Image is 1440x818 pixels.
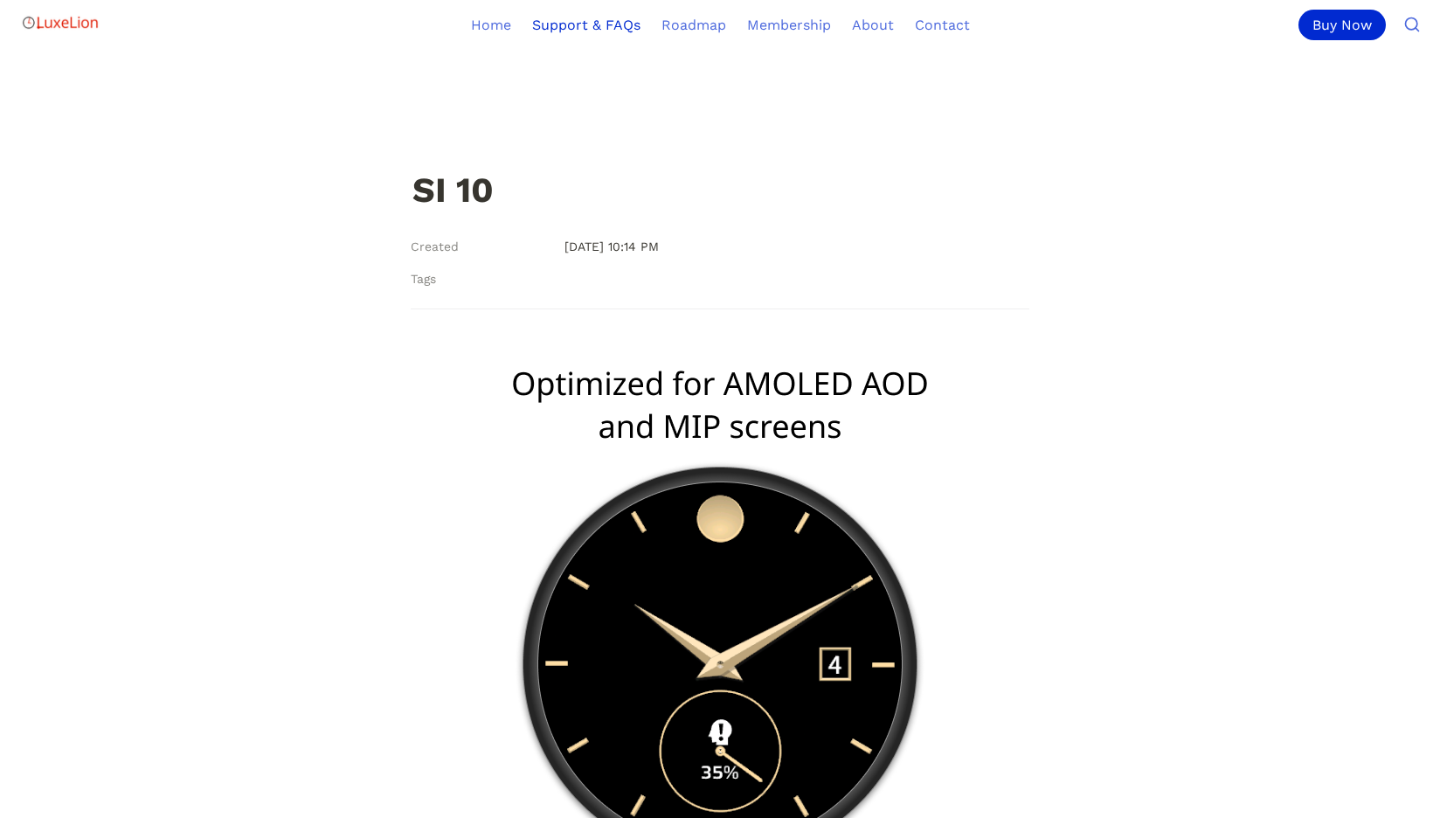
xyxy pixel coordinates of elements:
span: Tags [411,270,436,288]
div: Buy Now [1298,10,1386,40]
a: Buy Now [1298,10,1393,40]
div: [DATE] 10:14 PM [557,231,1029,263]
h1: SI 10 [411,171,1029,213]
span: Created [411,238,459,256]
img: Logo [21,5,100,40]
